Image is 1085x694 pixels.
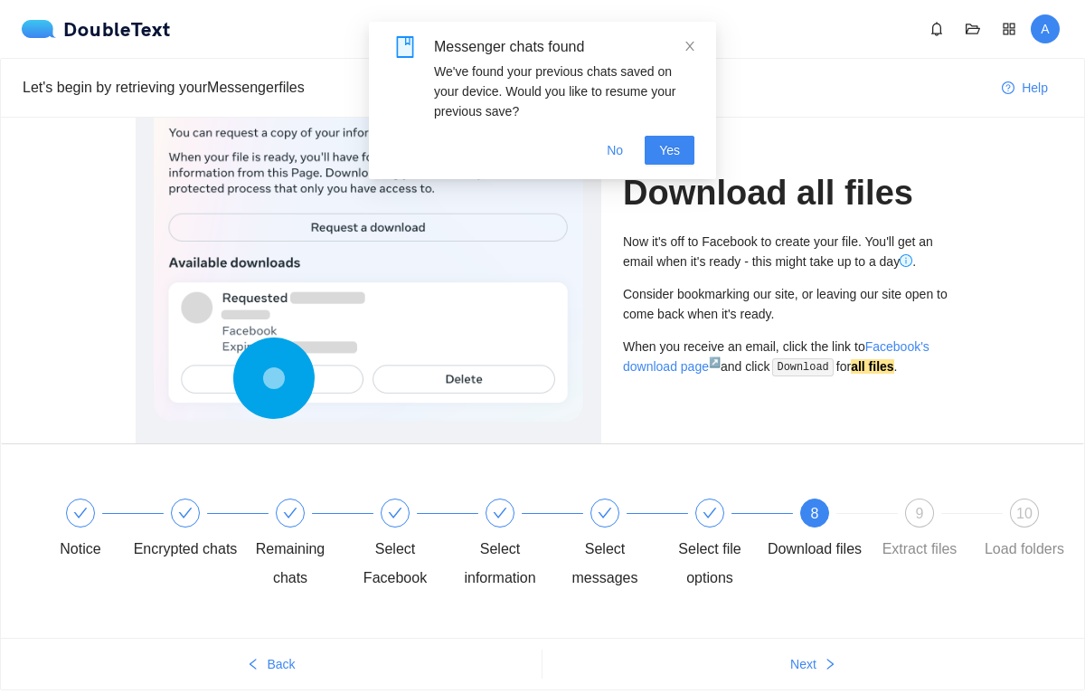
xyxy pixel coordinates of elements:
[493,506,507,520] span: check
[448,499,552,593] div: Select information
[657,499,762,593] div: Select file options
[448,535,552,593] div: Select information
[267,654,295,674] span: Back
[995,22,1023,36] span: appstore
[22,20,171,38] div: DoubleText
[1022,78,1048,98] span: Help
[343,499,448,593] div: Select Facebook
[22,20,63,38] img: logo
[133,499,238,564] div: Encrypted chats
[552,499,657,593] div: Select messages
[645,136,694,165] button: Yes
[811,506,819,521] span: 8
[23,76,987,99] div: Let's begin by retrieving your Messenger files
[22,20,171,38] a: logoDoubleText
[1002,81,1014,96] span: question-circle
[922,14,951,43] button: bell
[987,73,1062,102] button: question-circleHelp
[592,136,637,165] button: No
[703,506,717,520] span: check
[623,232,949,271] div: Now it's off to Facebook to create your file. You'll get an email when it's ready - this might ta...
[598,506,612,520] span: check
[623,284,949,324] div: Consider bookmarking our site, or leaving our site open to come back when it's ready.
[394,36,416,58] span: book
[709,357,721,367] sup: ↗
[995,14,1024,43] button: appstore
[959,22,986,36] span: folder-open
[985,535,1064,564] div: Load folders
[916,506,924,521] span: 9
[623,172,949,214] h1: Download all files
[238,535,343,593] div: Remaining chats
[73,506,88,520] span: check
[623,339,929,374] a: Facebook's download page↗
[552,535,657,593] div: Select messages
[607,140,623,160] span: No
[388,506,402,520] span: check
[238,499,343,593] div: Remaining chats
[923,22,950,36] span: bell
[343,535,448,593] div: Select Facebook
[178,506,193,520] span: check
[772,358,835,376] code: Download
[824,658,836,672] span: right
[762,499,867,564] div: 8Download files
[434,62,694,121] div: We've found your previous chats saved on your device. Would you like to resume your previous save?
[134,535,238,564] div: Encrypted chats
[1,650,542,679] button: leftBack
[60,535,100,564] div: Notice
[851,359,893,374] strong: all files
[900,254,912,267] span: info-circle
[28,499,133,564] div: Notice
[768,535,862,564] div: Download files
[283,506,297,520] span: check
[790,654,816,674] span: Next
[659,140,680,160] span: Yes
[867,499,972,564] div: 9Extract files
[657,535,762,593] div: Select file options
[247,658,259,672] span: left
[882,535,958,564] div: Extract files
[1016,506,1033,521] span: 10
[542,650,1084,679] button: Nextright
[972,499,1077,564] div: 10Load folders
[623,337,949,377] div: When you receive an email, click the link to and click for .
[434,36,694,58] div: Messenger chats found
[958,14,987,43] button: folder-open
[1041,14,1049,43] span: A
[684,40,696,52] span: close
